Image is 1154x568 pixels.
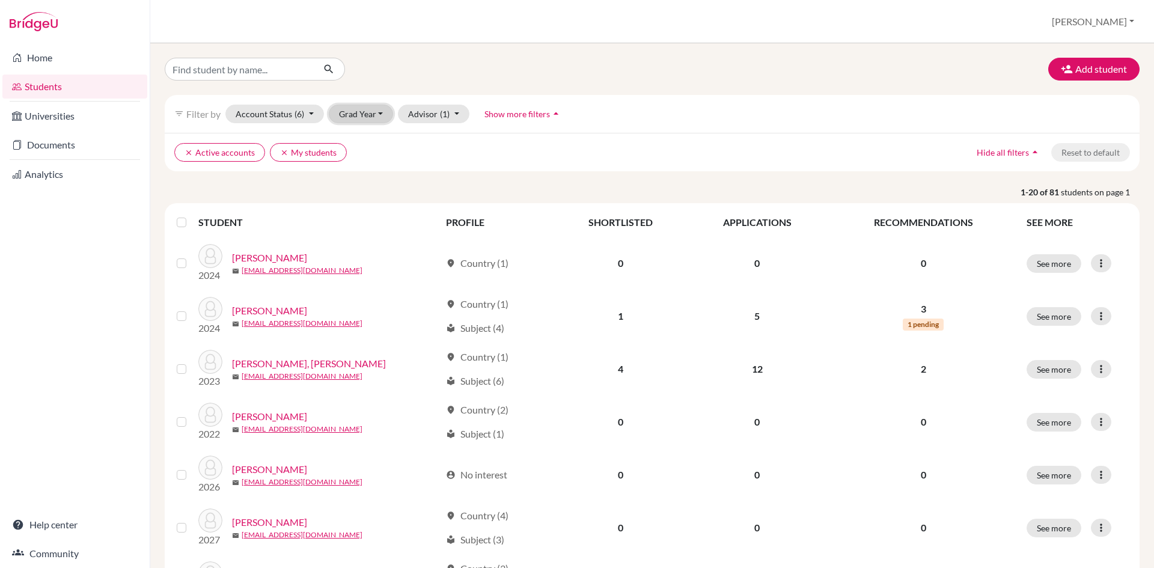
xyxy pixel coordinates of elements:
a: Universities [2,104,147,128]
td: 0 [554,395,687,448]
th: APPLICATIONS [687,208,827,237]
a: Students [2,75,147,99]
td: 0 [687,395,827,448]
th: SEE MORE [1019,208,1135,237]
button: See more [1027,254,1081,273]
th: PROFILE [439,208,554,237]
div: Subject (6) [446,374,504,388]
span: local_library [446,429,456,439]
div: Country (1) [446,350,508,364]
img: Alcivar, Maria Gianella [198,350,222,374]
span: mail [232,479,239,486]
a: [EMAIL_ADDRESS][DOMAIN_NAME] [242,318,362,329]
button: See more [1027,519,1081,537]
span: Hide all filters [977,147,1029,157]
p: 3 [835,302,1012,316]
button: Account Status(6) [225,105,324,123]
a: [EMAIL_ADDRESS][DOMAIN_NAME] [242,530,362,540]
p: 2026 [198,480,222,494]
span: mail [232,532,239,539]
img: Aly, Adam [198,403,222,427]
button: Reset to default [1051,143,1130,162]
span: location_on [446,405,456,415]
button: See more [1027,413,1081,432]
span: Filter by [186,108,221,120]
button: See more [1027,466,1081,484]
a: [PERSON_NAME], [PERSON_NAME] [232,356,386,371]
button: Show more filtersarrow_drop_up [474,105,572,123]
img: Bridge-U [10,12,58,31]
span: 1 pending [903,319,944,331]
div: Subject (3) [446,533,504,547]
a: [PERSON_NAME] [232,251,307,265]
div: Subject (4) [446,321,504,335]
div: Country (4) [446,508,508,523]
p: 2022 [198,427,222,441]
td: 1 [554,290,687,343]
span: location_on [446,511,456,521]
a: [EMAIL_ADDRESS][DOMAIN_NAME] [242,477,362,487]
span: (6) [295,109,304,119]
div: No interest [446,468,507,482]
p: 0 [835,415,1012,429]
th: RECOMMENDATIONS [828,208,1019,237]
img: Ayala, Martina [198,456,222,480]
span: mail [232,320,239,328]
td: 0 [687,237,827,290]
span: local_library [446,535,456,545]
span: location_on [446,299,456,309]
p: 2027 [198,533,222,547]
span: (1) [440,109,450,119]
a: [PERSON_NAME] [232,515,307,530]
td: 12 [687,343,827,395]
span: location_on [446,352,456,362]
p: 2023 [198,374,222,388]
p: 2 [835,362,1012,376]
a: Analytics [2,162,147,186]
a: Home [2,46,147,70]
button: clearActive accounts [174,143,265,162]
td: 0 [554,448,687,501]
div: Country (2) [446,403,508,417]
button: See more [1027,360,1081,379]
a: [EMAIL_ADDRESS][DOMAIN_NAME] [242,265,362,276]
button: Hide all filtersarrow_drop_up [966,143,1051,162]
button: [PERSON_NAME] [1046,10,1140,33]
i: arrow_drop_up [1029,146,1041,158]
img: Aguirre, Nicolas [198,297,222,321]
i: arrow_drop_up [550,108,562,120]
a: Help center [2,513,147,537]
span: local_library [446,376,456,386]
a: Documents [2,133,147,157]
strong: 1-20 of 81 [1021,186,1061,198]
div: Country (1) [446,256,508,270]
p: 0 [835,256,1012,270]
td: 0 [687,448,827,501]
span: students on page 1 [1061,186,1140,198]
a: Community [2,542,147,566]
p: 0 [835,468,1012,482]
td: 4 [554,343,687,395]
p: 2024 [198,321,222,335]
th: SHORTLISTED [554,208,687,237]
a: [EMAIL_ADDRESS][DOMAIN_NAME] [242,424,362,435]
button: Advisor(1) [398,105,469,123]
button: clearMy students [270,143,347,162]
a: [PERSON_NAME] [232,304,307,318]
span: location_on [446,258,456,268]
img: Ayovi, Rihanna [198,508,222,533]
span: local_library [446,323,456,333]
img: Aguirre, Natalie [198,244,222,268]
a: [EMAIL_ADDRESS][DOMAIN_NAME] [242,371,362,382]
a: [PERSON_NAME] [232,462,307,477]
p: 2024 [198,268,222,282]
span: mail [232,267,239,275]
span: mail [232,373,239,380]
div: Country (1) [446,297,508,311]
i: clear [280,148,288,157]
button: See more [1027,307,1081,326]
span: mail [232,426,239,433]
th: STUDENT [198,208,439,237]
button: Grad Year [329,105,394,123]
div: Subject (1) [446,427,504,441]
